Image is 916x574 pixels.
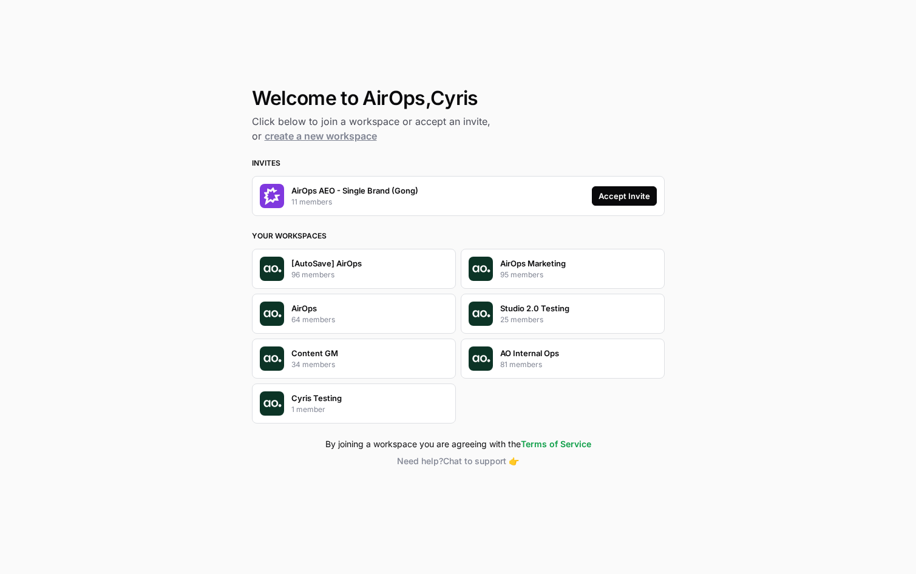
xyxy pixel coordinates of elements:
p: [AutoSave] AirOps [291,257,362,269]
a: create a new workspace [265,130,377,142]
p: 1 member [291,404,325,415]
button: Accept Invite [592,186,657,206]
div: By joining a workspace you are agreeing with the [252,438,665,450]
p: 81 members [500,359,542,370]
p: AirOps [291,302,317,314]
p: AO Internal Ops [500,347,559,359]
p: Cyris Testing [291,392,342,404]
div: Accept Invite [599,190,650,202]
button: Company LogoStudio 2.0 Testing25 members [461,294,665,334]
h2: Click below to join a workspace or accept an invite, or [252,114,665,143]
img: Company Logo [260,391,284,416]
button: Company LogoAirOps Marketing95 members [461,249,665,289]
h3: Invites [252,158,665,169]
p: 25 members [500,314,543,325]
p: 95 members [500,269,543,280]
img: Company Logo [469,257,493,281]
img: Company Logo [260,302,284,326]
a: Terms of Service [521,439,591,449]
button: Company LogoAirOps64 members [252,294,456,334]
img: Company Logo [469,302,493,326]
p: 64 members [291,314,335,325]
p: AirOps Marketing [500,257,566,269]
img: Company Logo [469,346,493,371]
p: Content GM [291,347,338,359]
h3: Your Workspaces [252,231,665,241]
p: 96 members [291,269,334,280]
span: Chat to support 👉 [443,456,519,466]
img: Company Logo [260,346,284,371]
h1: Welcome to AirOps, Cyris [252,87,665,109]
p: AirOps AEO - Single Brand (Gong) [291,184,418,197]
p: 11 members [291,197,332,208]
button: Company LogoAO Internal Ops81 members [461,339,665,379]
img: Company Logo [260,257,284,281]
p: Studio 2.0 Testing [500,302,569,314]
button: Need help?Chat to support 👉 [252,455,665,467]
button: Company LogoContent GM34 members [252,339,456,379]
button: Company Logo[AutoSave] AirOps96 members [252,249,456,289]
button: Company LogoCyris Testing1 member [252,383,456,424]
p: 34 members [291,359,335,370]
span: Need help? [397,456,443,466]
img: Company Logo [260,184,284,208]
